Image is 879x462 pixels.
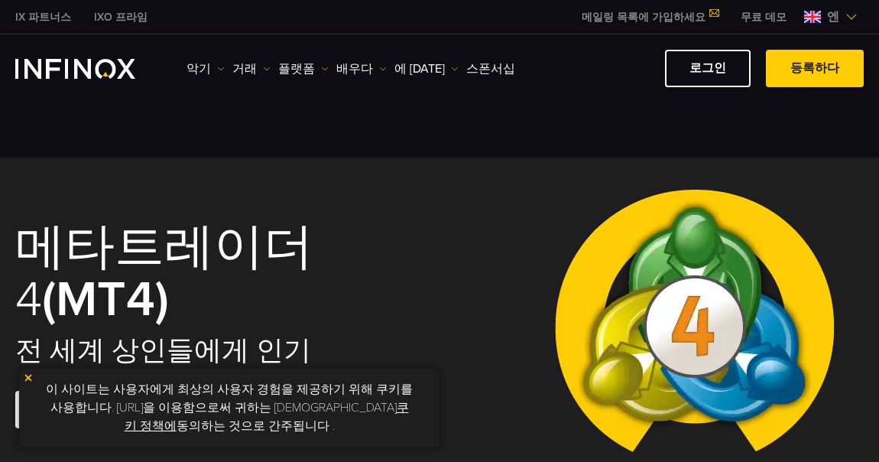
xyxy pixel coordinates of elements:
font: IX 파트너스 [15,11,71,24]
a: 에 [DATE] [394,60,459,78]
a: 인피녹스 [83,9,159,25]
a: 메일링 목록에 가입하세요 [570,11,729,24]
a: 플랫폼 [278,60,329,78]
font: 로그인 [689,60,726,76]
font: 엔 [827,9,839,24]
a: 인피녹스 메뉴 [729,9,798,25]
a: 등록하다 [766,50,864,87]
font: 거래 [232,61,257,76]
a: 메타트레이더 4 다운로드 [15,391,199,428]
a: 거래 [232,60,271,78]
font: 스폰서십 [466,61,515,76]
font: 악기 [187,61,211,76]
a: INFINOX 로고 [15,59,171,79]
font: 배우다 [336,61,373,76]
font: (MT4) [42,269,169,330]
a: 인피녹스 [4,9,83,25]
font: 메타트레이더 4 [15,217,313,330]
font: 무료 데모 [741,11,787,24]
font: IXO 프라임 [94,11,148,24]
font: 메일링 목록에 가입하세요 [582,11,705,24]
font: 전 세계 상인들에게 인기 [15,334,311,367]
a: 악기 [187,60,225,78]
a: 배우다 [336,60,387,78]
font: 이 사이트는 사용자에게 최상의 사용자 경험을 제공하기 위해 쿠키를 사용합니다. [URL]을 이용함으로써 귀하는 [DEMOGRAPHIC_DATA] [46,382,413,415]
a: 스폰서십 [466,60,515,78]
font: 동의하는 것으로 간주됩니다 . [177,418,335,434]
font: 플랫폼 [278,61,315,76]
font: 등록하다 [790,60,839,76]
a: 로그인 [665,50,751,87]
img: 노란색 닫기 아이콘 [23,373,34,383]
font: 에 [DATE] [394,61,445,76]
